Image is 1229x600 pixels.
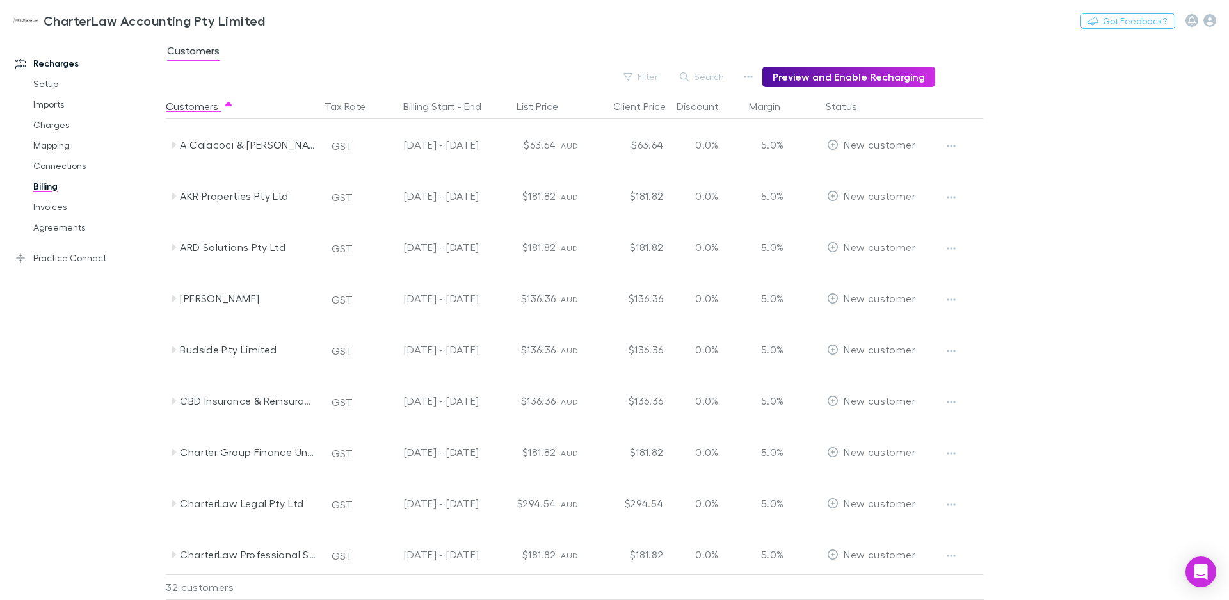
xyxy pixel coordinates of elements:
button: List Price [517,93,574,119]
button: GST [326,443,358,464]
button: Tax Rate [325,93,381,119]
span: New customer [844,343,915,355]
div: Budside Pty LimitedGST[DATE] - [DATE]$136.36AUD$136.360.0%5.0%EditNew customer [166,324,990,375]
p: 5.0% [750,393,783,409]
img: CharterLaw Accounting Pty Limited's Logo [13,13,38,28]
div: 0.0% [668,478,745,529]
div: [DATE] - [DATE] [374,119,479,170]
p: 5.0% [750,444,783,460]
div: 0.0% [668,222,745,273]
button: GST [326,136,358,156]
span: AUD [561,397,578,407]
button: Billing Start - End [403,93,497,119]
span: New customer [844,138,915,150]
div: $181.82 [591,426,668,478]
button: Client Price [613,93,681,119]
div: $136.36 [591,324,668,375]
div: A Calacoci & [PERSON_NAME] & R CalacociGST[DATE] - [DATE]$63.64AUD$63.640.0%5.0%EditNew customer [166,119,990,170]
button: Filter [617,69,666,85]
div: ARD Solutions Pty Ltd [180,222,316,273]
div: 0.0% [668,426,745,478]
a: Charges [20,115,174,135]
div: CharterLaw Professional Services Pty LtdGST[DATE] - [DATE]$181.82AUD$181.820.0%5.0%EditNew customer [166,529,990,580]
button: GST [326,494,358,515]
span: Customers [167,44,220,61]
span: New customer [844,292,915,304]
div: CharterLaw Legal Pty Ltd [180,478,316,529]
button: GST [326,341,358,361]
div: 0.0% [668,529,745,580]
a: Practice Connect [3,248,174,268]
div: 32 customers [166,574,319,600]
div: $181.82 [591,170,668,222]
button: GST [326,392,358,412]
span: AUD [561,295,578,304]
div: ARD Solutions Pty LtdGST[DATE] - [DATE]$181.82AUD$181.820.0%5.0%EditNew customer [166,222,990,273]
a: Invoices [20,197,174,217]
div: $63.64 [484,119,561,170]
a: Imports [20,94,174,115]
p: 5.0% [750,496,783,511]
div: CBD Insurance & Reinsurance Services Pty Ltd [180,375,316,426]
div: Budside Pty Limited [180,324,316,375]
div: $181.82 [484,426,561,478]
div: [DATE] - [DATE] [374,273,479,324]
span: AUD [561,243,578,253]
span: AUD [561,448,578,458]
button: Preview and Enable Recharging [762,67,935,87]
button: Search [673,69,732,85]
div: $294.54 [484,478,561,529]
p: 5.0% [750,342,783,357]
div: Charter Group Finance Unit Trust [180,426,316,478]
div: A Calacoci & [PERSON_NAME] & R Calacoci [180,119,316,170]
p: 5.0% [750,291,783,306]
a: Agreements [20,217,174,238]
div: $181.82 [484,529,561,580]
button: Status [826,93,872,119]
button: GST [326,187,358,207]
div: CharterLaw Legal Pty LtdGST[DATE] - [DATE]$294.54AUD$294.540.0%5.0%EditNew customer [166,478,990,529]
button: Discount [677,93,734,119]
div: [DATE] - [DATE] [374,529,479,580]
div: [DATE] - [DATE] [374,170,479,222]
button: Got Feedback? [1080,13,1175,29]
div: Open Intercom Messenger [1185,556,1216,587]
div: [DATE] - [DATE] [374,324,479,375]
button: Margin [749,93,796,119]
div: Charter Group Finance Unit TrustGST[DATE] - [DATE]$181.82AUD$181.820.0%5.0%EditNew customer [166,426,990,478]
a: Mapping [20,135,174,156]
div: [DATE] - [DATE] [374,478,479,529]
span: New customer [844,548,915,560]
div: $181.82 [484,222,561,273]
div: $136.36 [484,273,561,324]
div: 0.0% [668,375,745,426]
p: 5.0% [750,137,783,152]
div: 0.0% [668,170,745,222]
a: Billing [20,176,174,197]
div: $181.82 [591,222,668,273]
a: Recharges [3,53,174,74]
span: New customer [844,190,915,202]
p: 5.0% [750,547,783,562]
span: New customer [844,394,915,407]
div: $136.36 [484,324,561,375]
div: [DATE] - [DATE] [374,426,479,478]
span: New customer [844,446,915,458]
span: AUD [561,192,578,202]
div: AKR Properties Pty LtdGST[DATE] - [DATE]$181.82AUD$181.820.0%5.0%EditNew customer [166,170,990,222]
div: $181.82 [484,170,561,222]
a: Setup [20,74,174,94]
div: 0.0% [668,324,745,375]
button: Customers [166,93,234,119]
div: $181.82 [591,529,668,580]
h3: CharterLaw Accounting Pty Limited [44,13,266,28]
div: $63.64 [591,119,668,170]
span: AUD [561,346,578,355]
span: AUD [561,141,578,150]
div: $136.36 [591,375,668,426]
